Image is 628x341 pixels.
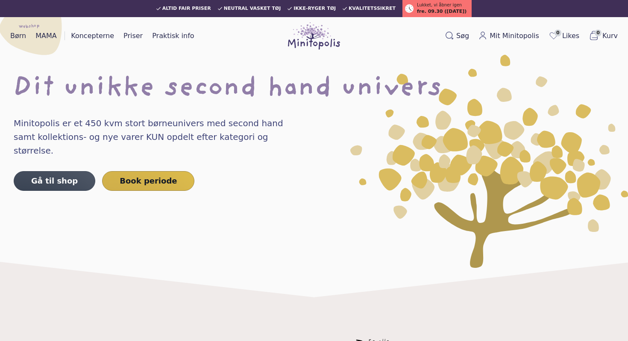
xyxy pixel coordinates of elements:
[595,30,602,36] span: 0
[349,6,396,11] span: Kvalitetssikret
[102,171,194,191] a: Book periode
[456,31,469,41] span: Søg
[32,29,60,43] a: MAMA
[67,29,117,43] a: Koncepterne
[14,171,95,191] a: Gå til shop
[545,29,583,43] a: 0Likes
[417,8,467,15] span: fre. 09.30 ([DATE])
[14,116,301,157] h4: Minitopolis er et 450 kvm stort børneunivers med second hand samt kollektions- og nye varer KUN o...
[224,6,281,11] span: Neutral vasket tøj
[14,75,614,103] h1: Dit unikke second hand univers
[288,22,340,50] img: Minitopolis logo
[7,29,29,43] a: Børn
[162,6,211,11] span: Altid fair priser
[555,30,561,36] span: 0
[475,29,543,43] a: Mit Minitopolis
[562,31,579,41] span: Likes
[602,31,618,41] span: Kurv
[490,31,539,41] span: Mit Minitopolis
[293,6,336,11] span: Ikke-ryger tøj
[442,29,472,43] button: Søg
[149,29,197,43] a: Praktisk info
[350,55,628,268] img: Minitopolis' logo som et gul blomst
[417,2,462,8] span: Lukket, vi åbner igen
[120,29,146,43] a: Priser
[585,29,621,43] button: 0Kurv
